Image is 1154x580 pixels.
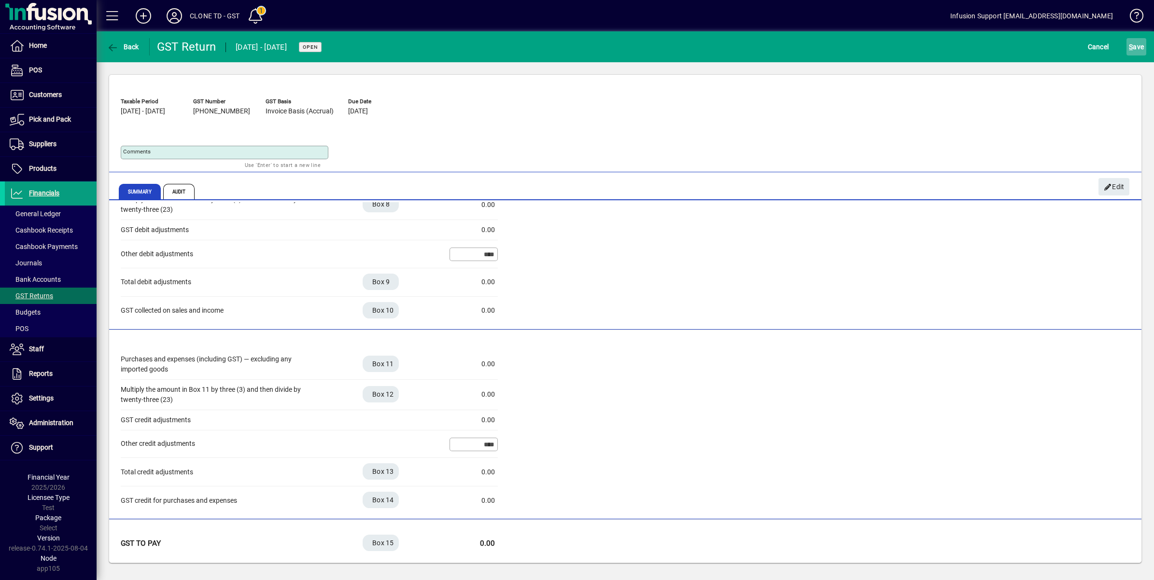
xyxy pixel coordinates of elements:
a: Reports [5,362,97,386]
div: 0.00 [447,277,495,287]
a: Bank Accounts [5,271,97,288]
a: Customers [5,83,97,107]
span: Box 10 [372,305,394,315]
a: Pick and Pack [5,108,97,132]
a: Cashbook Payments [5,238,97,255]
div: 0.00 [447,389,495,400]
a: Administration [5,411,97,435]
div: Infusion Support [EMAIL_ADDRESS][DOMAIN_NAME] [950,8,1113,24]
div: Multiply the amount in Box 11 by three (3) and then divide by twenty-three (23) [121,385,314,405]
a: GST Returns [5,288,97,304]
a: Knowledge Base [1123,2,1142,33]
span: POS [29,66,42,74]
div: Total debit adjustments [121,277,314,287]
div: Other debit adjustments [121,249,314,259]
span: GST Returns [10,292,53,300]
span: Box 13 [372,467,394,476]
span: Staff [29,345,44,353]
span: Financials [29,189,59,197]
span: Reports [29,370,53,377]
span: Financial Year [28,473,70,481]
a: POS [5,58,97,83]
a: Suppliers [5,132,97,156]
span: Node [41,554,56,562]
div: Total credit adjustments [121,467,314,477]
a: Products [5,157,97,181]
div: GST debit adjustments [121,225,314,235]
button: Edit [1098,178,1129,195]
div: CLONE TD - GST [190,8,239,24]
span: Products [29,165,56,172]
span: [PHONE_NUMBER] [193,108,250,115]
div: GST Return [157,39,216,55]
span: Home [29,41,47,49]
a: Budgets [5,304,97,320]
mat-hint: Use 'Enter' to start a new line [245,159,321,170]
span: Package [35,514,61,522]
span: GST Basis [266,98,334,105]
span: Box 11 [372,359,394,369]
span: Box 15 [372,538,394,548]
button: Back [104,38,141,55]
a: General Ledger [5,206,97,222]
div: 0.00 [447,305,495,316]
span: Box 8 [372,199,390,209]
span: Audit [163,184,195,199]
span: Pick and Pack [29,115,71,123]
div: GST credit for purchases and expenses [121,496,314,506]
span: Edit [1104,179,1125,195]
a: POS [5,320,97,337]
button: Cancel [1085,38,1112,55]
span: Budgets [10,308,41,316]
div: GST collected on sales and income [121,305,314,316]
div: 0.00 [447,359,495,369]
span: Box 12 [372,389,394,399]
span: [DATE] - [DATE] [121,108,165,115]
span: Cashbook Payments [10,243,78,250]
a: Support [5,436,97,460]
span: S [1129,43,1133,51]
span: Invoice Basis (Accrual) [266,108,334,115]
div: 0.00 [447,467,495,477]
span: Taxable Period [121,98,179,105]
span: Box 9 [372,277,390,287]
span: GST Number [193,98,251,105]
div: [DATE] - [DATE] [236,40,287,55]
span: Settings [29,394,54,402]
div: 0.00 [447,200,495,210]
span: Licensee Type [28,494,70,501]
span: Journals [10,259,42,267]
div: Multiply the amount in Box 7 by three (3) and then divide by twenty-three (23) [121,194,314,215]
app-page-header-button: Back [97,38,150,55]
span: Administration [29,419,73,427]
span: Open [303,44,318,50]
a: Staff [5,337,97,361]
span: Customers [29,91,62,98]
div: 0.00 [447,538,495,549]
button: Add [128,7,159,25]
button: Save [1126,38,1146,55]
div: 0.00 [447,496,495,506]
span: Summary [119,184,161,199]
span: Due Date [348,98,406,105]
div: Purchases and expenses (including GST) — excluding any imported goods [121,354,314,374]
a: Settings [5,387,97,411]
span: Back [107,43,139,51]
a: Cashbook Receipts [5,222,97,238]
div: 0.00 [447,225,495,235]
span: Support [29,443,53,451]
span: [DATE] [348,108,368,115]
span: ave [1129,39,1144,55]
button: Profile [159,7,190,25]
span: POS [10,325,28,332]
a: Home [5,34,97,58]
mat-label: Comments [123,148,151,155]
div: 0.00 [447,415,495,425]
div: GST To pay [121,538,314,549]
span: Cancel [1088,39,1109,55]
span: Cashbook Receipts [10,226,73,234]
div: Other credit adjustments [121,439,314,449]
span: Box 14 [372,495,394,505]
span: Version [37,534,60,542]
a: Journals [5,255,97,271]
